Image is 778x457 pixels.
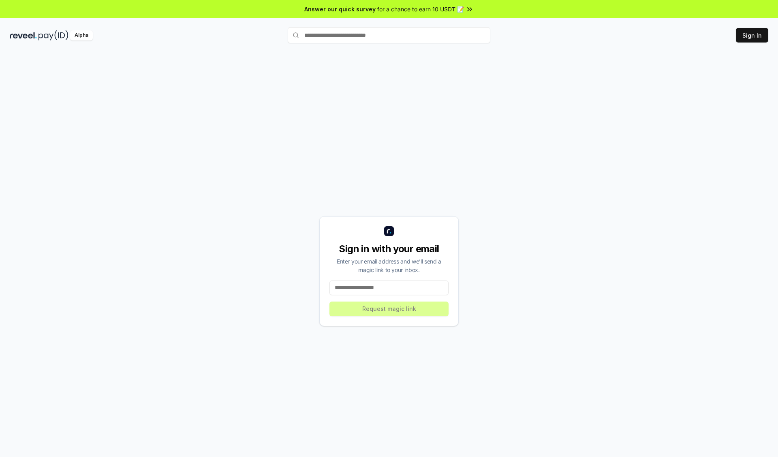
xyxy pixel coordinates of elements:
span: for a chance to earn 10 USDT 📝 [377,5,464,13]
img: pay_id [38,30,68,40]
img: logo_small [384,226,394,236]
div: Alpha [70,30,93,40]
div: Sign in with your email [329,242,449,255]
img: reveel_dark [10,30,37,40]
span: Answer our quick survey [304,5,376,13]
div: Enter your email address and we’ll send a magic link to your inbox. [329,257,449,274]
button: Sign In [736,28,768,43]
